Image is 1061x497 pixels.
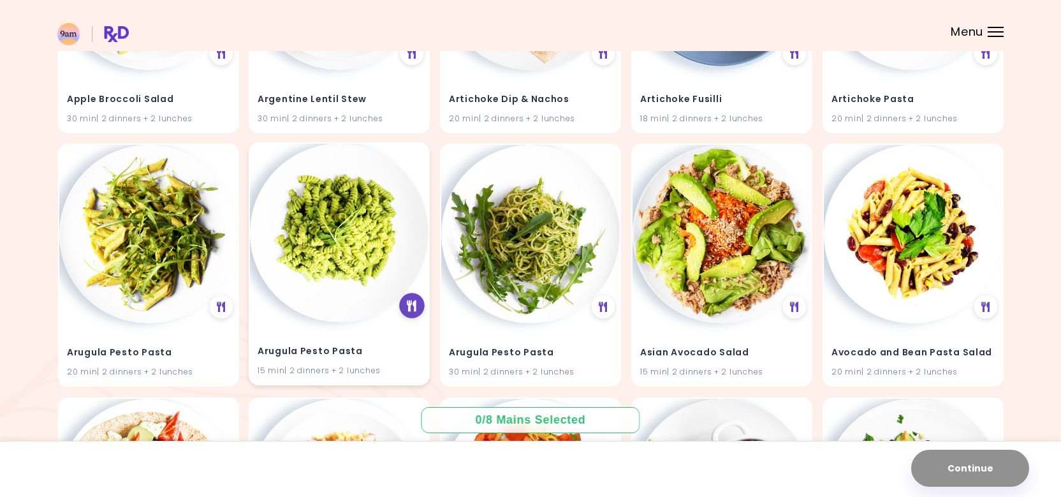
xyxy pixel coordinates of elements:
[592,42,615,65] div: See Meal Plan
[209,42,232,65] div: See Meal Plan
[783,42,806,65] div: See Meal Plan
[258,342,421,362] h4: Arugula Pesto Pasta
[831,112,995,124] div: 20 min | 2 dinners + 2 lunches
[67,112,230,124] div: 30 min | 2 dinners + 2 lunches
[466,412,595,428] div: 0 / 8 Mains Selected
[57,23,129,45] img: RxDiet
[449,343,612,364] h4: Arugula Pesto Pasta
[449,366,612,378] div: 30 min | 2 dinners + 2 lunches
[831,89,995,110] h4: Artichoke Pasta
[974,42,997,65] div: See Meal Plan
[640,343,803,364] h4: Asian Avocado Salad
[951,26,983,38] span: Menu
[449,89,612,110] h4: Artichoke Dip & Nachos
[449,112,612,124] div: 20 min | 2 dinners + 2 lunches
[640,366,803,378] div: 15 min | 2 dinners + 2 lunches
[640,89,803,110] h4: Artichoke Fusilli
[974,295,997,318] div: See Meal Plan
[783,295,806,318] div: See Meal Plan
[67,89,230,110] h4: Apple Broccoli Salad
[258,89,421,110] h4: Argentine Lentil Stew
[592,295,615,318] div: See Meal Plan
[399,293,425,318] div: See Meal Plan
[831,366,995,378] div: 20 min | 2 dinners + 2 lunches
[258,365,421,377] div: 15 min | 2 dinners + 2 lunches
[400,42,423,65] div: See Meal Plan
[67,343,230,364] h4: Arugula Pesto Pasta
[640,112,803,124] div: 18 min | 2 dinners + 2 lunches
[831,343,995,364] h4: Avocado and Bean Pasta Salad
[209,295,232,318] div: See Meal Plan
[67,366,230,378] div: 20 min | 2 dinners + 2 lunches
[258,112,421,124] div: 30 min | 2 dinners + 2 lunches
[911,450,1029,487] button: Continue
